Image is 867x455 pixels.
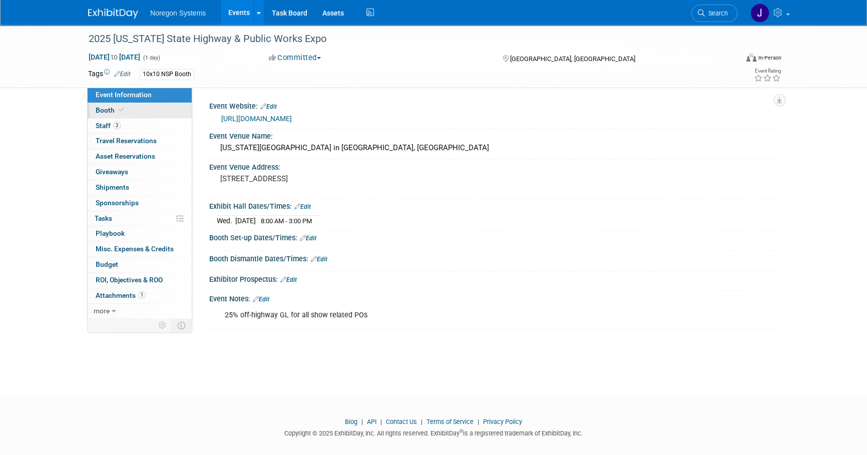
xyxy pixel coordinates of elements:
a: Asset Reservations [88,149,192,164]
a: Edit [300,235,316,242]
a: Shipments [88,180,192,195]
span: more [94,307,110,315]
span: Budget [96,260,118,268]
pre: [STREET_ADDRESS] [220,174,436,183]
span: ROI, Objectives & ROO [96,276,163,284]
a: Misc. Expenses & Credits [88,242,192,257]
a: more [88,304,192,319]
span: | [418,418,425,425]
a: Edit [114,71,131,78]
span: Noregon Systems [150,9,206,17]
div: Exhibitor Prospectus: [209,272,779,285]
a: Giveaways [88,165,192,180]
span: Playbook [96,229,125,237]
div: Event Venue Name: [209,129,779,141]
a: Sponsorships [88,196,192,211]
div: Event Venue Address: [209,160,779,172]
span: | [359,418,365,425]
a: Terms of Service [426,418,474,425]
a: Budget [88,257,192,272]
span: 8:00 AM - 3:00 PM [261,217,312,225]
span: | [475,418,482,425]
a: API [367,418,376,425]
div: Event Notes: [209,291,779,304]
div: Booth Set-up Dates/Times: [209,230,779,243]
a: Edit [294,203,311,210]
td: Tags [88,69,131,80]
span: Sponsorships [96,199,139,207]
a: [URL][DOMAIN_NAME] [221,115,292,123]
div: Event Format [678,52,781,67]
span: Asset Reservations [96,152,155,160]
a: Playbook [88,226,192,241]
div: Event Website: [209,99,779,112]
div: Booth Dismantle Dates/Times: [209,251,779,264]
a: ROI, Objectives & ROO [88,273,192,288]
td: Toggle Event Tabs [172,319,192,332]
div: Exhibit Hall Dates/Times: [209,199,779,212]
a: Event Information [88,88,192,103]
img: Format-Inperson.png [746,54,756,62]
a: Staff3 [88,119,192,134]
span: Tasks [95,214,112,222]
span: Event Information [96,91,152,99]
span: Shipments [96,183,129,191]
a: Booth [88,103,192,118]
button: Committed [265,53,325,63]
span: [DATE] [DATE] [88,53,141,62]
span: Travel Reservations [96,137,157,145]
span: Attachments [96,291,146,299]
div: 25% off-highway GL for all show related POs [218,305,669,325]
div: 2025 [US_STATE] State Highway & Public Works Expo [85,30,722,48]
a: Blog [345,418,357,425]
span: 1 [138,291,146,299]
td: Wed. [217,216,235,226]
span: 3 [113,122,121,129]
a: Travel Reservations [88,134,192,149]
span: (1 day) [142,55,160,61]
img: Johana Gil [750,4,769,23]
span: Search [705,10,728,17]
a: Attachments1 [88,288,192,303]
span: Staff [96,122,121,130]
img: ExhibitDay [88,9,138,19]
a: Search [691,5,737,22]
div: In-Person [758,54,781,62]
a: Contact Us [386,418,417,425]
td: Personalize Event Tab Strip [154,319,172,332]
a: Edit [260,103,277,110]
span: to [110,53,119,61]
span: Giveaways [96,168,128,176]
a: Edit [280,276,297,283]
a: Tasks [88,211,192,226]
span: | [378,418,384,425]
td: [DATE] [235,216,256,226]
span: Misc. Expenses & Credits [96,245,174,253]
a: Edit [311,256,327,263]
span: Booth [96,106,126,114]
sup: ® [460,428,463,434]
span: [GEOGRAPHIC_DATA], [GEOGRAPHIC_DATA] [510,55,635,63]
div: [US_STATE][GEOGRAPHIC_DATA] in [GEOGRAPHIC_DATA], [GEOGRAPHIC_DATA] [217,140,771,156]
div: 10x10 NSP Booth [140,69,194,80]
a: Privacy Policy [483,418,522,425]
i: Booth reservation complete [119,107,124,113]
a: Edit [253,296,269,303]
div: Event Rating [754,69,781,74]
